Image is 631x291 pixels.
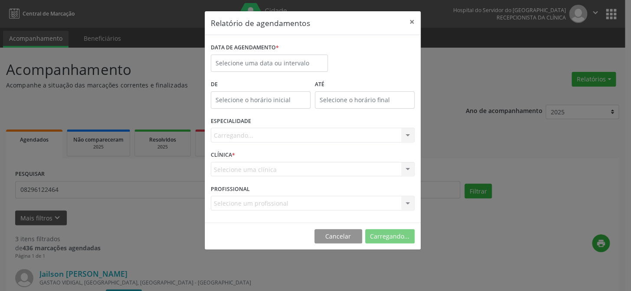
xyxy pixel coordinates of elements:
input: Selecione o horário final [315,91,415,109]
label: CLÍNICA [211,149,235,162]
label: De [211,78,311,91]
label: ESPECIALIDADE [211,115,251,128]
button: Carregando... [365,229,415,244]
input: Selecione uma data ou intervalo [211,55,328,72]
input: Selecione o horário inicial [211,91,311,109]
label: DATA DE AGENDAMENTO [211,41,279,55]
label: ATÉ [315,78,415,91]
button: Cancelar [314,229,362,244]
button: Close [403,11,421,32]
label: PROFISSIONAL [211,182,250,196]
h5: Relatório de agendamentos [211,17,310,29]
